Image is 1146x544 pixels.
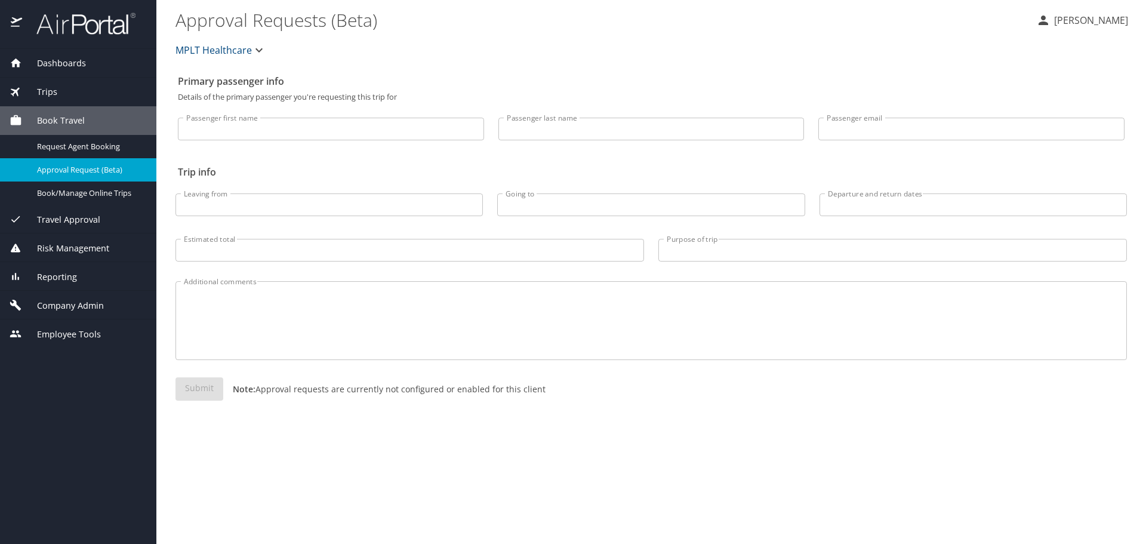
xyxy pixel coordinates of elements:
[175,1,1027,38] h1: Approval Requests (Beta)
[233,383,255,395] strong: Note:
[1031,10,1133,31] button: [PERSON_NAME]
[22,57,86,70] span: Dashboards
[223,383,546,395] p: Approval requests are currently not configured or enabled for this client
[175,42,252,59] span: MPLT Healthcare
[22,85,57,99] span: Trips
[23,12,135,35] img: airportal-logo.png
[37,164,142,176] span: Approval Request (Beta)
[22,271,77,284] span: Reporting
[22,213,100,226] span: Travel Approval
[37,141,142,152] span: Request Agent Booking
[22,114,85,127] span: Book Travel
[171,38,271,62] button: MPLT Healthcare
[11,12,23,35] img: icon-airportal.png
[37,188,142,199] span: Book/Manage Online Trips
[178,162,1125,182] h2: Trip info
[178,93,1125,101] p: Details of the primary passenger you're requesting this trip for
[22,299,104,312] span: Company Admin
[1050,13,1128,27] p: [PERSON_NAME]
[178,72,1125,91] h2: Primary passenger info
[22,242,109,255] span: Risk Management
[22,328,101,341] span: Employee Tools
